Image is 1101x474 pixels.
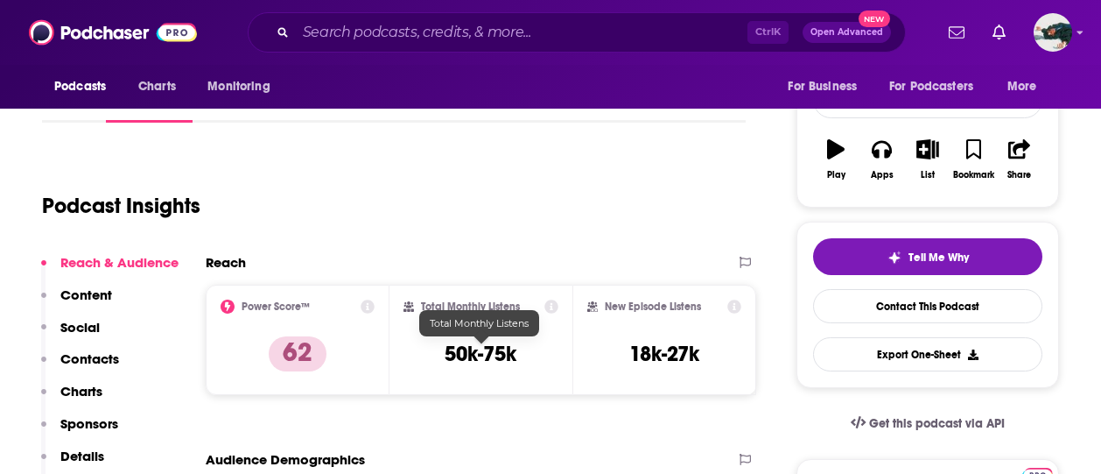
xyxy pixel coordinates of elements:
[997,128,1042,191] button: Share
[810,28,883,37] span: Open Advanced
[747,21,789,44] span: Ctrl K
[29,16,197,49] img: Podchaser - Follow, Share and Rate Podcasts
[242,301,310,313] h2: Power Score™
[869,416,1005,431] span: Get this podcast via API
[60,415,118,432] p: Sponsors
[813,337,1042,371] button: Export One-Sheet
[41,350,119,383] button: Contacts
[950,128,996,191] button: Bookmark
[445,341,516,367] h3: 50k-75k
[41,319,100,351] button: Social
[269,336,326,371] p: 62
[995,70,1059,103] button: open menu
[905,128,950,191] button: List
[41,254,179,287] button: Reach & Audience
[942,18,971,47] a: Show notifications dropdown
[908,251,969,265] span: Tell Me Why
[813,238,1042,275] button: tell me why sparkleTell Me Why
[827,170,845,180] div: Play
[1007,170,1031,180] div: Share
[871,170,894,180] div: Apps
[60,383,102,400] p: Charts
[41,287,112,319] button: Content
[195,70,292,103] button: open menu
[127,70,186,103] a: Charts
[953,170,994,180] div: Bookmark
[1034,13,1072,52] span: Logged in as fsg.publicity
[1007,74,1037,99] span: More
[42,70,129,103] button: open menu
[206,254,246,271] h2: Reach
[629,341,699,367] h3: 18k-27k
[60,287,112,303] p: Content
[41,383,102,415] button: Charts
[248,12,906,53] div: Search podcasts, credits, & more...
[60,254,179,271] p: Reach & Audience
[813,289,1042,323] a: Contact This Podcast
[775,70,879,103] button: open menu
[296,18,747,46] input: Search podcasts, credits, & more...
[138,74,176,99] span: Charts
[421,301,520,313] h2: Total Monthly Listens
[206,451,365,468] h2: Audience Demographics
[921,170,935,180] div: List
[878,70,999,103] button: open menu
[41,415,118,448] button: Sponsors
[54,74,106,99] span: Podcasts
[60,448,104,464] p: Details
[1034,13,1072,52] button: Show profile menu
[207,74,270,99] span: Monitoring
[1034,13,1072,52] img: User Profile
[859,11,890,27] span: New
[42,193,200,219] h1: Podcast Insights
[60,319,100,336] p: Social
[887,251,901,265] img: tell me why sparkle
[430,317,529,329] span: Total Monthly Listens
[803,22,891,43] button: Open AdvancedNew
[60,350,119,367] p: Contacts
[889,74,973,99] span: For Podcasters
[788,74,857,99] span: For Business
[813,128,859,191] button: Play
[859,128,904,191] button: Apps
[837,402,1019,445] a: Get this podcast via API
[605,301,701,313] h2: New Episode Listens
[985,18,1013,47] a: Show notifications dropdown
